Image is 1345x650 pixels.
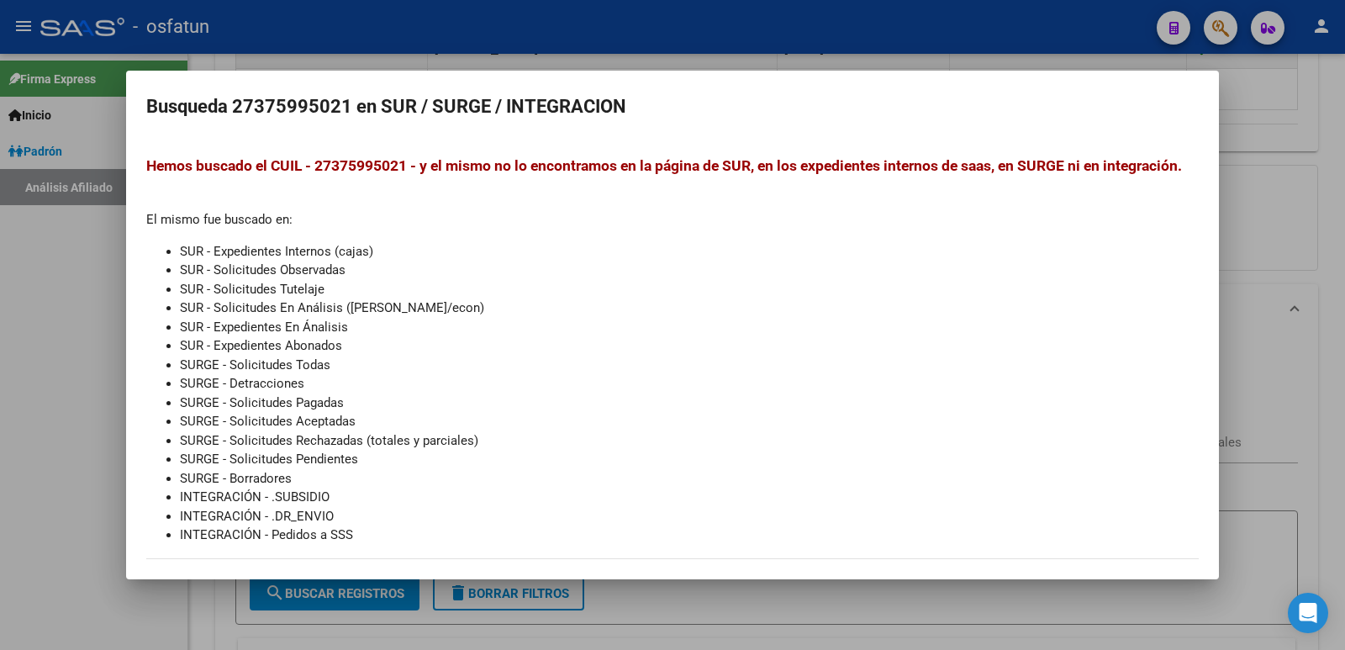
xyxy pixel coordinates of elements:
[180,242,1199,262] li: SUR - Expedientes Internos (cajas)
[180,394,1199,413] li: SURGE - Solicitudes Pagadas
[180,299,1199,318] li: SUR - Solicitudes En Análisis ([PERSON_NAME]/econ)
[180,469,1199,489] li: SURGE - Borradores
[180,507,1199,526] li: INTEGRACIÓN - .DR_ENVIO
[180,431,1199,451] li: SURGE - Solicitudes Rechazadas (totales y parciales)
[180,318,1199,337] li: SUR - Expedientes En Ánalisis
[146,157,1182,174] span: Hemos buscado el CUIL - 27375995021 - y el mismo no lo encontramos en la página de SUR, en los ex...
[180,336,1199,356] li: SUR - Expedientes Abonados
[180,488,1199,507] li: INTEGRACIÓN - .SUBSIDIO
[1288,593,1328,633] div: Open Intercom Messenger
[180,261,1199,280] li: SUR - Solicitudes Observadas
[180,356,1199,375] li: SURGE - Solicitudes Todas
[180,374,1199,394] li: SURGE - Detracciones
[180,526,1199,545] li: INTEGRACIÓN - Pedidos a SSS
[180,450,1199,469] li: SURGE - Solicitudes Pendientes
[180,280,1199,299] li: SUR - Solicitudes Tutelaje
[146,91,1199,123] h2: Busqueda 27375995021 en SUR / SURGE / INTEGRACION
[146,155,1199,545] div: El mismo fue buscado en:
[180,412,1199,431] li: SURGE - Solicitudes Aceptadas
